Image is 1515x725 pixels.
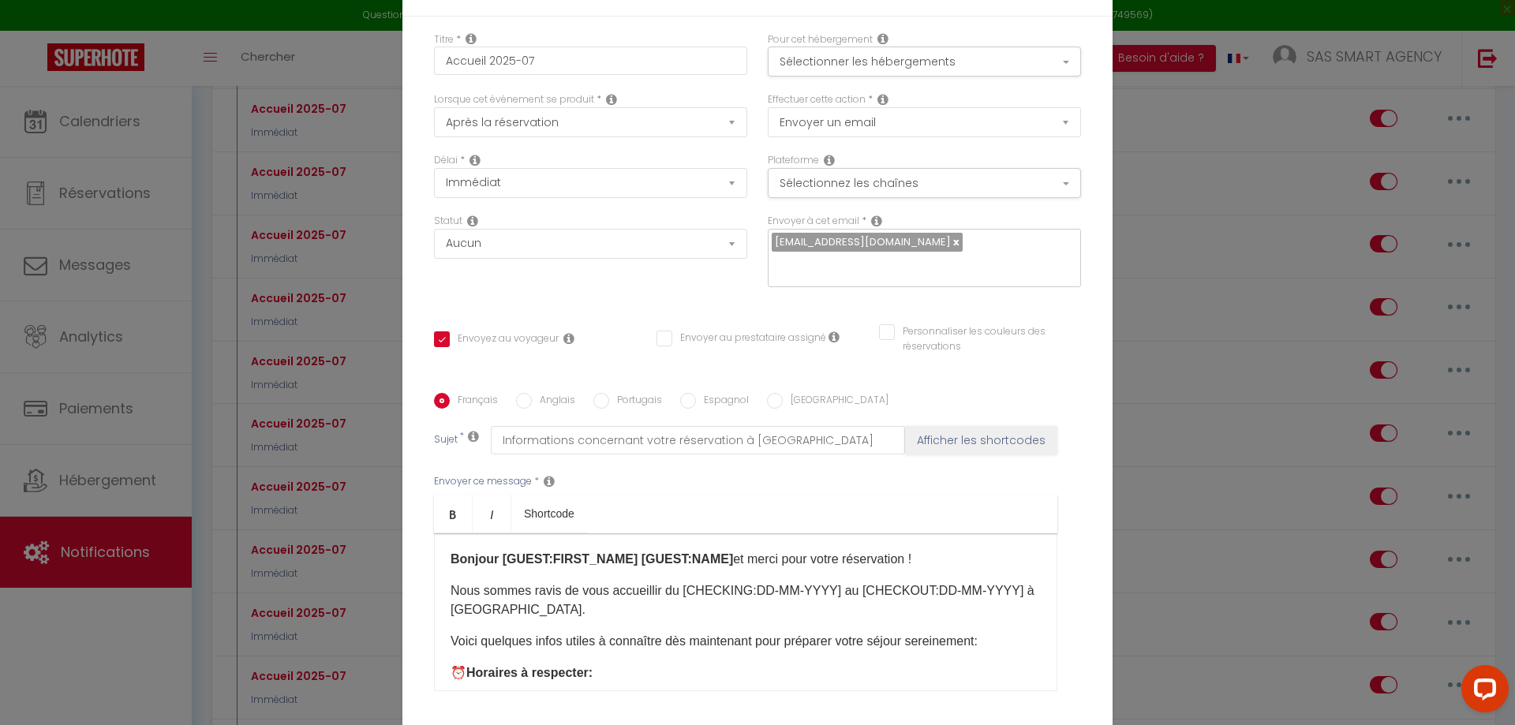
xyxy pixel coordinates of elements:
[768,153,819,168] label: Plateforme
[768,168,1081,198] button: Sélectionnez les chaînes
[696,393,749,410] label: Espagnol
[466,666,593,679] b: Horaires à respecter:
[768,214,859,229] label: Envoyer à cet email
[434,214,462,229] label: Statut
[469,154,481,166] i: Action Time
[434,153,458,168] label: Délai
[468,430,479,443] i: Subject
[434,495,473,533] a: Bold
[434,32,454,47] label: Titre
[824,154,835,166] i: Action Channel
[544,475,555,488] i: Message
[434,432,458,449] label: Sujet
[905,426,1057,454] button: Afficher les shortcodes
[768,47,1081,77] button: Sélectionner les hébergements
[877,32,888,45] i: This Rental
[451,550,1041,569] p: ​ et merci pour votre réservation !
[606,93,617,106] i: Event Occur
[877,93,888,106] i: Action Type
[768,92,866,107] label: Effectuer cette action
[768,32,873,47] label: Pour cet hébergement
[451,663,1041,682] p: ⏰
[775,234,951,249] span: [EMAIL_ADDRESS][DOMAIN_NAME]
[473,495,511,533] a: Italic
[1449,659,1515,725] iframe: LiveChat chat widget
[532,393,575,410] label: Anglais
[511,495,587,533] a: Shortcode
[450,393,498,410] label: Français
[434,92,594,107] label: Lorsque cet événement se produit
[563,332,574,345] i: Envoyer au voyageur
[829,331,840,343] i: Envoyer au prestataire si il est assigné
[609,393,662,410] label: Portugais
[871,215,882,227] i: Recipient
[467,215,478,227] i: Booking status
[451,581,1041,619] p: Nous sommes ravis de vous accueillir du [CHECKING:DD-MM-YYYY] au [CHECKOUT:DD-MM-YYYY]​​ à [GEOGR...
[466,32,477,45] i: Title
[434,474,532,489] label: Envoyer ce message
[451,632,1041,651] p: Voici quelques infos utiles à connaître dès maintenant pour préparer votre séjour sereinement:
[783,393,888,410] label: [GEOGRAPHIC_DATA]
[451,552,733,566] b: Bonjour [GUEST:FIRST_NAME]​ [GUEST:NAME]​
